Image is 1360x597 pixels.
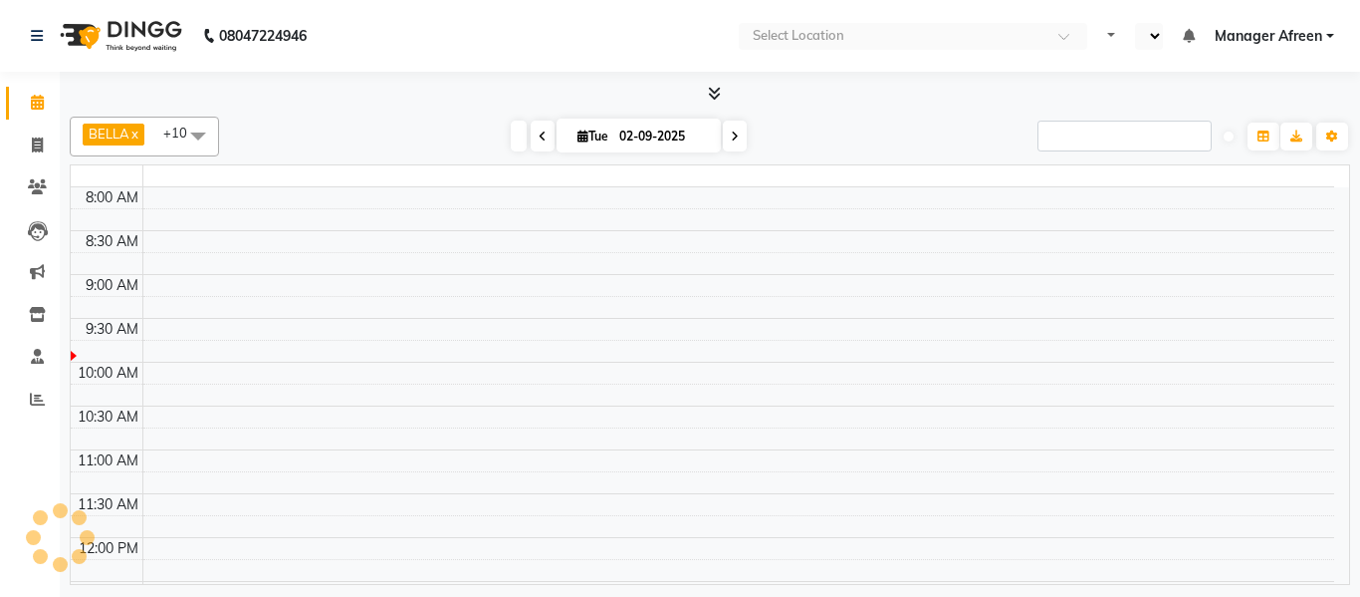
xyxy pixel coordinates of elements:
img: logo [51,8,187,64]
div: 11:30 AM [74,494,142,515]
b: 08047224946 [219,8,307,64]
a: x [129,126,138,142]
span: +10 [163,125,202,141]
div: 11:00 AM [74,450,142,471]
div: 9:00 AM [82,275,142,296]
div: 10:00 AM [74,363,142,384]
input: 2025-09-02 [613,122,713,151]
span: BELLA [89,126,129,142]
div: Select Location [753,26,844,46]
div: 8:30 AM [82,231,142,252]
div: 8:00 AM [82,187,142,208]
div: 12:00 PM [75,538,142,559]
span: Manager Afreen [1215,26,1322,47]
span: Tue [572,129,613,144]
div: 9:30 AM [82,319,142,340]
div: 10:30 AM [74,407,142,428]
